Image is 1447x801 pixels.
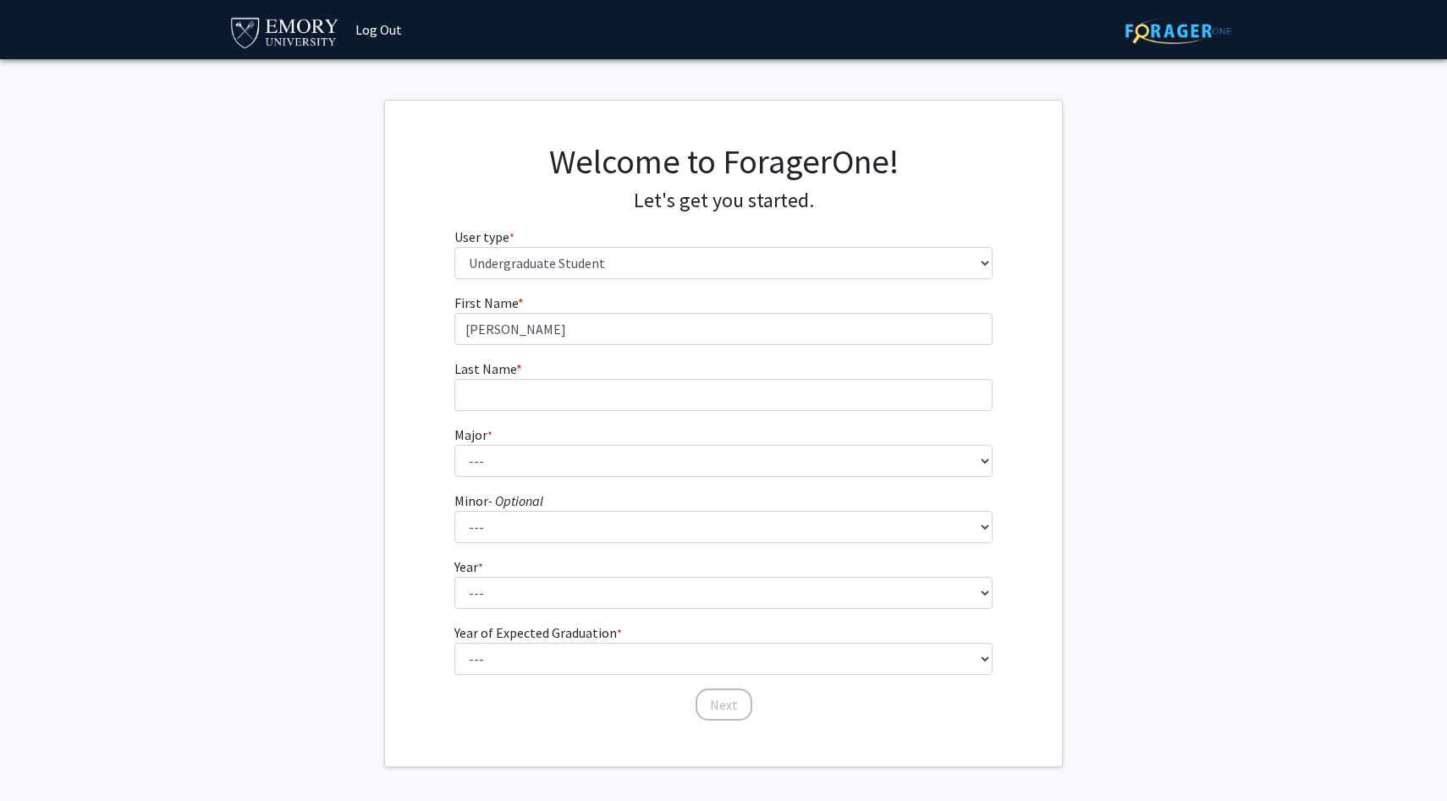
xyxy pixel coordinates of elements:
span: Last Name [454,360,516,377]
label: Minor [454,491,543,511]
label: Year [454,557,483,577]
img: ForagerOne Logo [1125,18,1231,44]
i: - Optional [488,492,543,509]
label: Year of Expected Graduation [454,623,622,643]
span: First Name [454,294,518,311]
img: Emory University Logo [228,13,341,51]
label: Major [454,425,492,445]
button: Next [696,689,752,721]
h1: Welcome to ForagerOne! [454,141,993,182]
label: User type [454,227,514,247]
h4: Let's get you started. [454,189,993,213]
